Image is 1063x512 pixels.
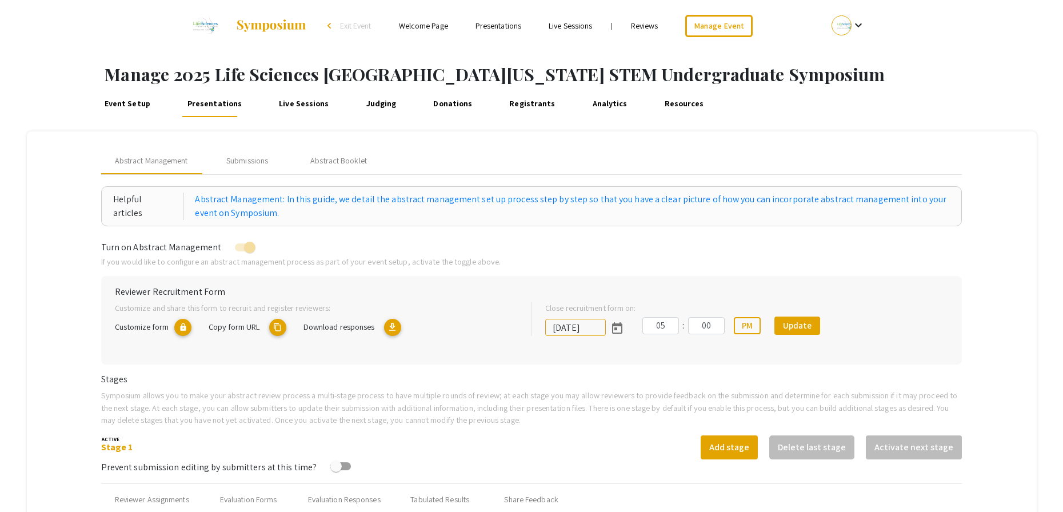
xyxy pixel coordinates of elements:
[186,11,224,40] img: 2025 Life Sciences South Florida STEM Undergraduate Symposium
[115,155,188,167] span: Abstract Management
[226,155,268,167] div: Submissions
[195,193,950,220] a: Abstract Management: In this guide, we detail the abstract management set up process step by step...
[115,321,169,332] span: Customize form
[734,317,761,334] button: PM
[9,461,49,503] iframe: Chat
[642,317,679,334] input: Hours
[220,494,277,506] div: Evaluation Forms
[679,319,688,333] div: :
[115,302,513,314] p: Customize and share this form to recruit and register reviewers:
[185,90,245,117] a: Presentations
[410,494,469,506] div: Tabulated Results
[701,435,758,459] button: Add stage
[101,374,962,385] h6: Stages
[363,90,399,117] a: Judging
[507,90,558,117] a: Registrants
[115,494,189,506] div: Reviewer Assignments
[769,435,854,459] button: Delete last stage
[866,435,962,459] button: Activate next stage
[209,321,259,332] span: Copy form URL
[606,317,629,339] button: Open calendar
[431,90,475,117] a: Donations
[606,21,617,31] li: |
[475,21,521,31] a: Presentations
[105,64,1063,85] h1: Manage 2025 Life Sciences [GEOGRAPHIC_DATA][US_STATE] STEM Undergraduate Symposium
[101,255,962,268] p: If you would like to configure an abstract management process as part of your event setup, activa...
[102,90,153,117] a: Event Setup
[688,317,725,334] input: Minutes
[774,317,820,335] button: Update
[235,19,307,33] img: Symposium by ForagerOne
[590,90,630,117] a: Analytics
[340,21,371,31] span: Exit Event
[303,321,375,332] span: Download responses
[662,90,706,117] a: Resources
[113,193,184,220] div: Helpful articles
[101,461,317,473] span: Prevent submission editing by submitters at this time?
[685,15,753,37] a: Manage Event
[115,286,949,297] h6: Reviewer Recruitment Form
[101,241,222,253] span: Turn on Abstract Management
[310,155,367,167] div: Abstract Booklet
[101,389,962,426] p: Symposium allows you to make your abstract review process a multi-stage process to have multiple ...
[174,319,191,336] mat-icon: lock
[277,90,332,117] a: Live Sessions
[631,21,658,31] a: Reviews
[820,13,877,38] button: Expand account dropdown
[101,441,133,453] a: Stage 1
[399,21,448,31] a: Welcome Page
[504,494,558,506] div: Share Feedback
[269,319,286,336] mat-icon: copy URL
[308,494,381,506] div: Evaluation Responses
[384,319,401,336] mat-icon: Export responses
[327,22,334,29] div: arrow_back_ios
[549,21,592,31] a: Live Sessions
[545,302,636,314] label: Close recruitment form on:
[186,11,307,40] a: 2025 Life Sciences South Florida STEM Undergraduate Symposium
[852,18,865,32] mat-icon: Expand account dropdown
